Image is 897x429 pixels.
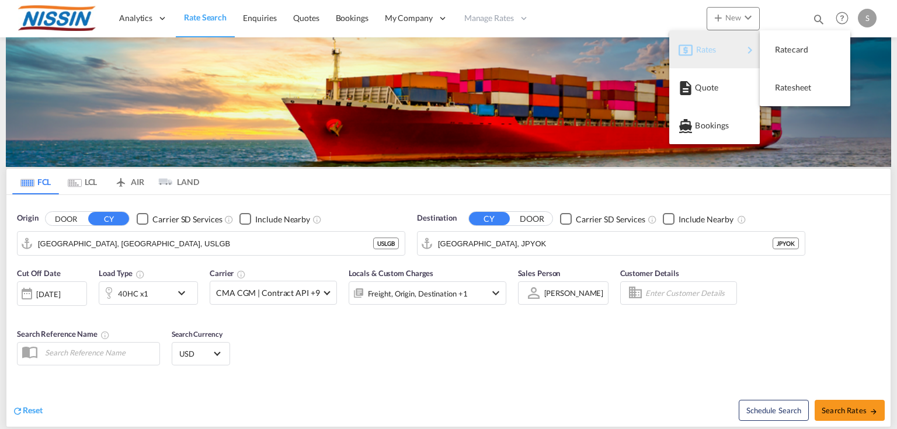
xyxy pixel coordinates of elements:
span: Bookings [695,114,708,137]
span: Quote [695,76,708,99]
span: Rates [696,38,710,61]
div: Bookings [679,111,750,140]
md-icon: icon-chevron-right [743,43,757,57]
button: Quote [669,68,760,106]
div: Quote [679,73,750,102]
button: Bookings [669,106,760,144]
